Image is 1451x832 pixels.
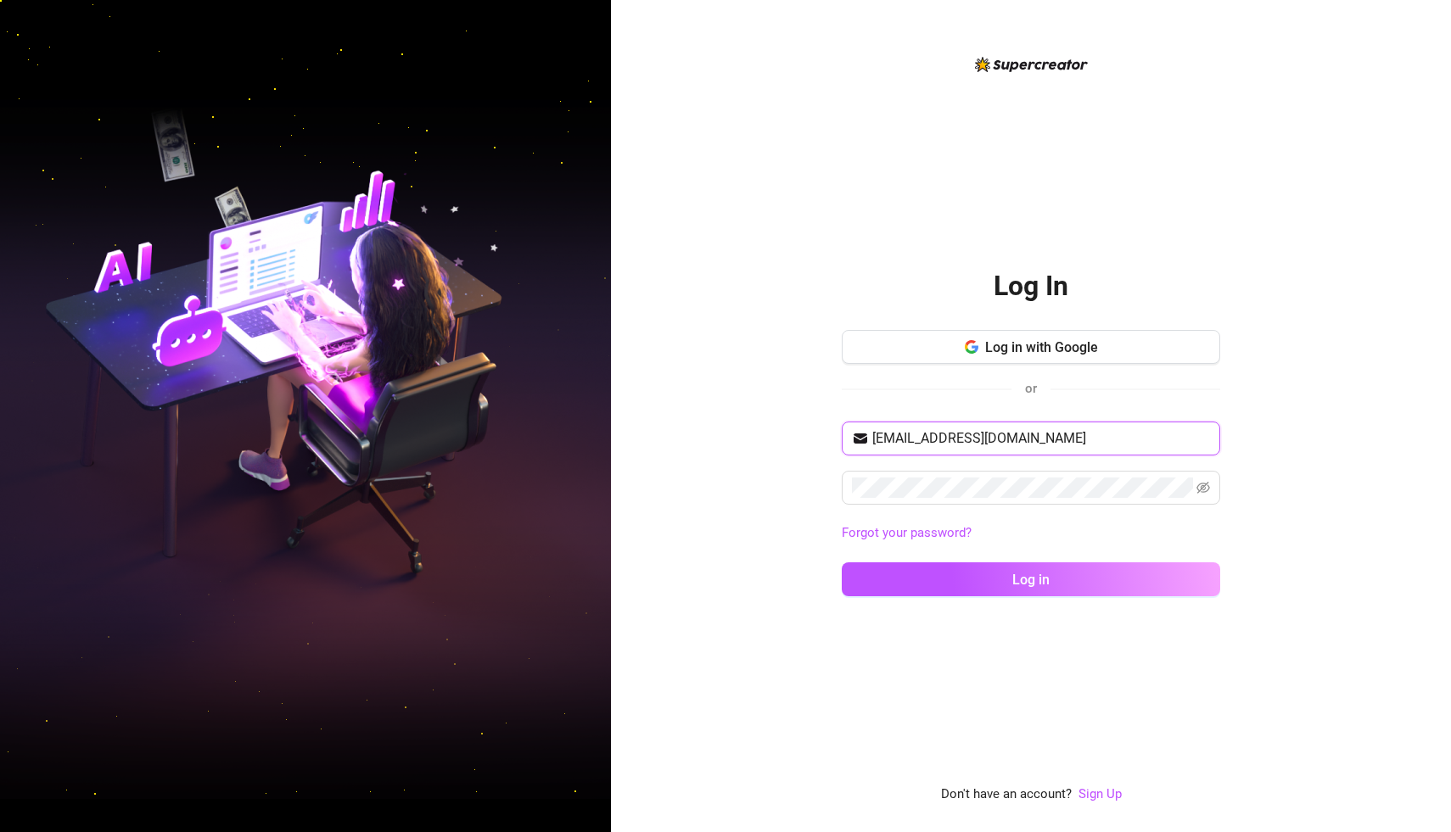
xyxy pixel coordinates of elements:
[1078,785,1122,805] a: Sign Up
[994,269,1068,304] h2: Log In
[985,339,1098,355] span: Log in with Google
[842,562,1220,596] button: Log in
[1012,572,1050,588] span: Log in
[842,525,972,540] a: Forgot your password?
[975,57,1088,72] img: logo-BBDzfeDw.svg
[941,785,1072,805] span: Don't have an account?
[1025,381,1037,396] span: or
[1078,786,1122,801] a: Sign Up
[1196,481,1210,494] span: eye-invisible
[872,428,1210,449] input: Your email
[842,523,1220,544] a: Forgot your password?
[842,330,1220,364] button: Log in with Google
